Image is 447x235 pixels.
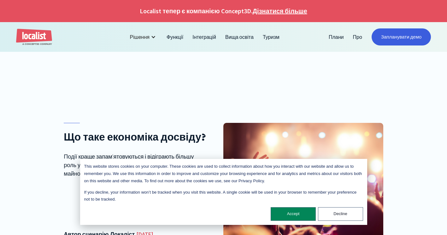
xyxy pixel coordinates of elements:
button: Decline [318,207,363,221]
div: Рішення [130,33,150,41]
p: If you decline, your information won’t be tracked when you visit this website. A single cookie wi... [84,189,363,203]
a: Дізнатися більше [253,6,307,16]
div: Події краще запам'ятовуються і відіграють більшу роль у тому, як ми сприймаємо себе та світ, ніж ... [64,152,208,178]
a: Туризм [258,29,284,45]
a: Вища освіта [221,29,258,45]
a: Запланувати демо [372,28,431,45]
a: Інтеграцій [188,29,221,45]
div: Рішення [125,29,162,45]
div: Cookie banner [80,159,367,225]
a: дім [16,29,52,45]
font: Localist тепер є компанією Concept3D. [140,7,252,15]
a: Плани [324,29,349,45]
h1: Що таке економіка досвіду? [64,131,208,144]
a: Функції [162,29,188,45]
a: Про [349,29,367,45]
p: This website stores cookies on your computer. These cookies are used to collect information about... [84,163,363,184]
button: Accept [271,207,316,221]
